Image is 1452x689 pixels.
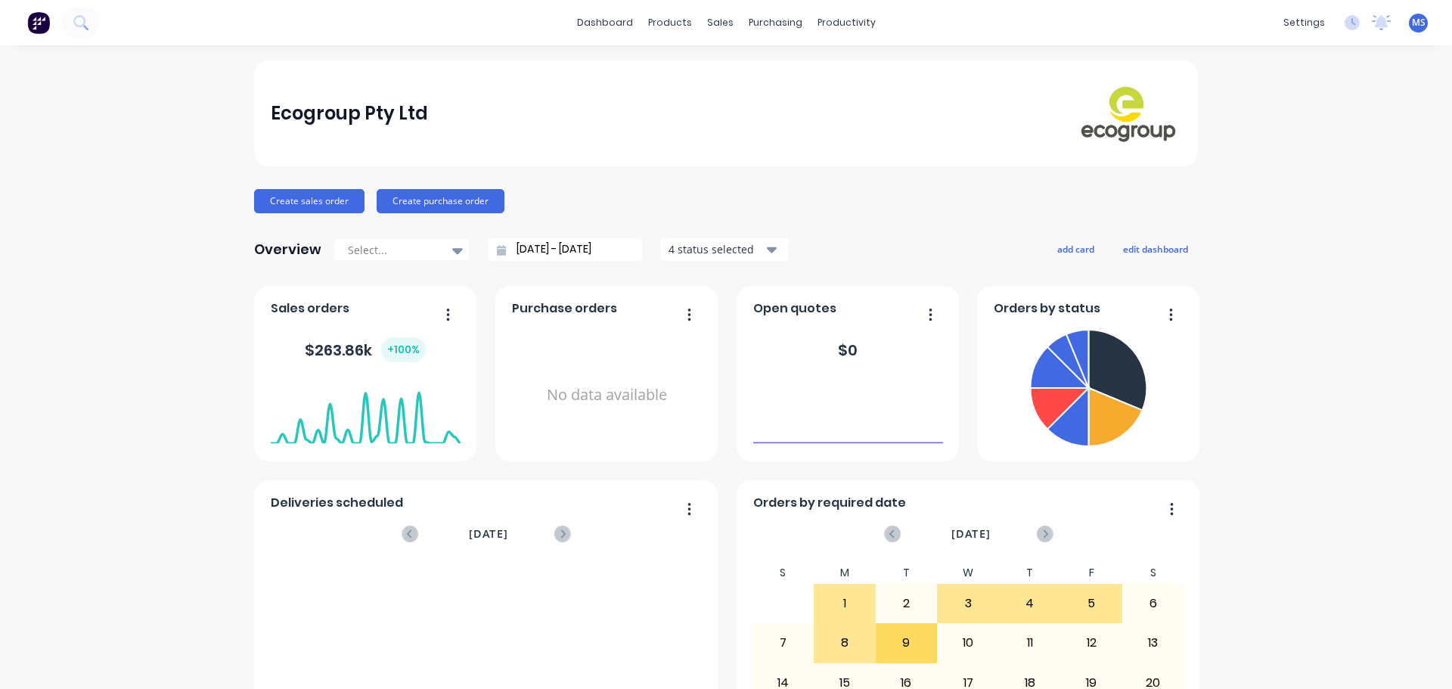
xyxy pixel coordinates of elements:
[876,585,937,622] div: 2
[1412,16,1426,29] span: MS
[1075,83,1181,143] img: Ecogroup Pty Ltd
[876,562,938,584] div: T
[741,11,810,34] div: purchasing
[27,11,50,34] img: Factory
[999,562,1061,584] div: T
[938,624,998,662] div: 10
[669,241,764,257] div: 4 status selected
[937,562,999,584] div: W
[814,624,875,662] div: 8
[1123,585,1184,622] div: 6
[753,624,814,662] div: 7
[569,11,641,34] a: dashboard
[1061,585,1122,622] div: 5
[512,324,702,467] div: No data available
[1276,11,1333,34] div: settings
[876,624,937,662] div: 9
[938,585,998,622] div: 3
[752,562,814,584] div: S
[254,189,365,213] button: Create sales order
[1047,239,1104,259] button: add card
[810,11,883,34] div: productivity
[994,299,1100,318] span: Orders by status
[660,238,789,261] button: 4 status selected
[1000,624,1060,662] div: 11
[951,526,991,542] span: [DATE]
[1123,624,1184,662] div: 13
[271,98,428,129] div: Ecogroup Pty Ltd
[1113,239,1198,259] button: edit dashboard
[1000,585,1060,622] div: 4
[381,337,426,362] div: + 100 %
[838,339,858,362] div: $ 0
[700,11,741,34] div: sales
[305,337,426,362] div: $ 263.86k
[469,526,508,542] span: [DATE]
[254,234,321,265] div: Overview
[377,189,504,213] button: Create purchase order
[814,585,875,622] div: 1
[753,299,836,318] span: Open quotes
[512,299,617,318] span: Purchase orders
[814,562,876,584] div: M
[641,11,700,34] div: products
[1060,562,1122,584] div: F
[271,299,349,318] span: Sales orders
[1061,624,1122,662] div: 12
[1122,562,1184,584] div: S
